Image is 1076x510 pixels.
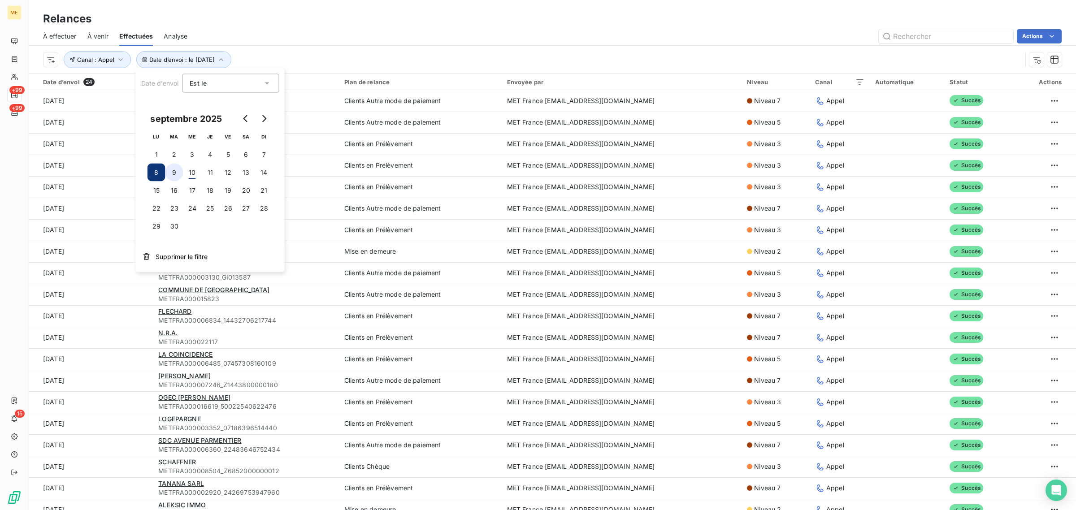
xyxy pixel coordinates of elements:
[158,458,196,466] span: SCHAFFNER
[29,90,153,112] td: [DATE]
[826,311,844,320] span: Appel
[201,182,219,199] button: 18
[826,290,844,299] span: Appel
[339,90,502,112] td: Clients Autre mode de paiement
[29,133,153,155] td: [DATE]
[339,327,502,348] td: Clients en Prélèvement
[237,146,255,164] button: 6
[158,307,191,315] span: FLECHARD
[950,397,983,407] span: Succès
[754,311,781,320] span: Niveau 7
[826,182,844,191] span: Appel
[15,410,25,418] span: 15
[502,305,742,327] td: MET France [EMAIL_ADDRESS][DOMAIN_NAME]
[158,359,334,368] span: METFRA000006485_07457308160109
[826,268,844,277] span: Appel
[754,161,781,170] span: Niveau 3
[237,128,255,146] th: samedi
[165,199,183,217] button: 23
[158,467,334,475] span: METFRA000008504_Z6852000000012
[950,225,983,235] span: Succès
[502,370,742,391] td: MET France [EMAIL_ADDRESS][DOMAIN_NAME]
[136,247,285,267] button: Supprimer le filtre
[190,79,207,86] span: Est le
[237,182,255,199] button: 20
[339,370,502,391] td: Clients Autre mode de paiement
[339,262,502,284] td: Clients Autre mode de paiement
[826,161,844,170] span: Appel
[29,413,153,434] td: [DATE]
[754,182,781,191] span: Niveau 3
[7,490,22,505] img: Logo LeanPay
[156,252,208,261] span: Supprimer le filtre
[148,111,226,125] div: septembre 2025
[158,480,204,487] span: TANANA SARL
[502,90,742,112] td: MET France [EMAIL_ADDRESS][DOMAIN_NAME]
[255,164,273,182] button: 14
[183,146,201,164] button: 3
[754,247,781,256] span: Niveau 2
[950,268,983,278] span: Succès
[237,199,255,217] button: 27
[201,128,219,146] th: jeudi
[29,305,153,327] td: [DATE]
[815,78,864,86] div: Canal
[339,456,502,477] td: Clients Chèque
[29,284,153,305] td: [DATE]
[148,164,165,182] button: 8
[29,198,153,219] td: [DATE]
[158,437,241,444] span: SDC AVENUE PARMENTIER
[826,354,844,363] span: Appel
[826,462,844,471] span: Appel
[148,217,165,235] button: 29
[339,391,502,413] td: Clients en Prélèvement
[158,424,334,432] span: METFRA000003352_07186396514440
[165,164,183,182] button: 9
[339,241,502,262] td: Mise en demeure
[64,51,131,68] button: Canal : Appel
[339,284,502,305] td: Clients Autre mode de paiement
[502,284,742,305] td: MET France [EMAIL_ADDRESS][DOMAIN_NAME]
[141,79,179,87] span: Date d’envoi
[201,146,219,164] button: 4
[219,182,237,199] button: 19
[502,348,742,370] td: MET France [EMAIL_ADDRESS][DOMAIN_NAME]
[950,461,983,472] span: Succès
[219,128,237,146] th: vendredi
[754,419,781,428] span: Niveau 5
[149,56,215,63] span: Date d’envoi : le [DATE]
[29,456,153,477] td: [DATE]
[502,155,742,176] td: MET France [EMAIL_ADDRESS][DOMAIN_NAME]
[219,199,237,217] button: 26
[502,413,742,434] td: MET France [EMAIL_ADDRESS][DOMAIN_NAME]
[826,118,844,127] span: Appel
[29,262,153,284] td: [DATE]
[950,117,983,128] span: Succès
[339,348,502,370] td: Clients en Prélèvement
[1046,480,1067,501] div: Open Intercom Messenger
[754,354,781,363] span: Niveau 5
[255,146,273,164] button: 7
[9,104,25,112] span: +99
[158,445,334,454] span: METFRA000006360_22483646752434
[507,78,737,86] div: Envoyée par
[136,51,231,68] button: Date d’envoi : le [DATE]
[339,305,502,327] td: Clients en Prélèvement
[826,376,844,385] span: Appel
[158,273,334,282] span: METFRA000003130_GI013587
[29,327,153,348] td: [DATE]
[339,477,502,499] td: Clients en Prélèvement
[7,5,22,20] div: ME
[339,198,502,219] td: Clients Autre mode de paiement
[502,133,742,155] td: MET France [EMAIL_ADDRESS][DOMAIN_NAME]
[950,182,983,192] span: Succès
[826,333,844,342] span: Appel
[754,484,781,493] span: Niveau 7
[747,78,804,86] div: Niveau
[158,316,334,325] span: METFRA000006834_14432706217744
[502,262,742,284] td: MET France [EMAIL_ADDRESS][DOMAIN_NAME]
[43,11,91,27] h3: Relances
[1017,78,1062,86] div: Actions
[183,182,201,199] button: 17
[950,78,1006,86] div: Statut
